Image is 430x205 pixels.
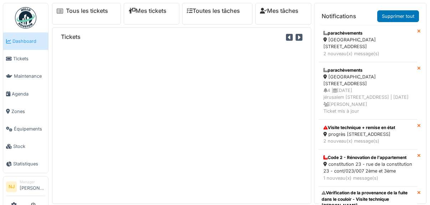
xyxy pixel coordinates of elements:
div: Manager [20,179,45,185]
div: parachèvements [323,67,413,73]
span: Statistiques [13,160,45,167]
a: Tous les tickets [66,7,108,14]
a: Agenda [3,85,48,103]
div: progrès [STREET_ADDRESS] [323,131,413,138]
a: Mes tâches [260,7,298,14]
div: [GEOGRAPHIC_DATA] [STREET_ADDRESS] [323,73,413,87]
a: Statistiques [3,155,48,173]
a: Visite technique + remise en état progrès [STREET_ADDRESS] 2 nouveau(x) message(s) [319,119,417,149]
a: Code 2 - Rénovation de l'appartement constitution 23 - rue de la constitution 23 - cont/023/007 2... [319,149,417,186]
img: Badge_color-CXgf-gQk.svg [15,7,36,29]
li: [PERSON_NAME] [20,179,45,195]
a: NJ Manager[PERSON_NAME] [6,179,45,196]
a: Maintenance [3,67,48,85]
div: Visite technique + remise en état [323,124,413,131]
a: Stock [3,138,48,155]
div: 4 | [DATE] jérusalem [STREET_ADDRESS] | [DATE] [PERSON_NAME] Ticket mis à jour [323,87,413,114]
span: Stock [13,143,45,150]
div: 2 nouveau(x) message(s) [323,138,413,144]
span: Équipements [14,125,45,132]
div: [GEOGRAPHIC_DATA] [STREET_ADDRESS] [323,36,413,50]
a: Dashboard [3,32,48,50]
div: parachèvements [323,30,413,36]
a: Tickets [3,50,48,67]
div: 2 nouveau(x) message(s) [323,50,413,57]
a: Équipements [3,120,48,138]
a: Toutes les tâches [187,7,240,14]
li: NJ [6,181,17,192]
span: Dashboard [12,38,45,45]
h6: Notifications [322,13,356,20]
span: Tickets [13,55,45,62]
a: Supprimer tout [377,10,419,22]
h6: Tickets [61,34,81,40]
div: 1 nouveau(x) message(s) [323,175,413,181]
div: Code 2 - Rénovation de l'appartement [323,154,413,161]
a: parachèvements [GEOGRAPHIC_DATA] [STREET_ADDRESS] 4 |[DATE]jérusalem [STREET_ADDRESS] | [DATE] [P... [319,62,417,119]
a: parachèvements [GEOGRAPHIC_DATA] [STREET_ADDRESS] 2 nouveau(x) message(s) [319,25,417,62]
a: Mes tickets [128,7,167,14]
div: constitution 23 - rue de la constitution 23 - cont/023/007 2ème et 3ème [323,161,413,174]
a: Zones [3,103,48,120]
span: Maintenance [14,73,45,80]
span: Agenda [12,91,45,97]
span: Zones [11,108,45,115]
